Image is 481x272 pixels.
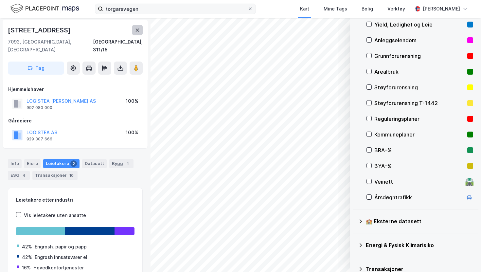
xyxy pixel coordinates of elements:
div: [GEOGRAPHIC_DATA], 311/15 [93,38,143,54]
div: 10 [68,172,75,179]
input: Søk på adresse, matrikkel, gårdeiere, leietakere eller personer [103,4,248,14]
div: BRA–% [374,146,465,154]
div: Hovedkontortjenester [33,264,84,272]
div: 7093, [GEOGRAPHIC_DATA], [GEOGRAPHIC_DATA] [8,38,93,54]
div: Vis leietakere uten ansatte [24,211,86,219]
div: 2 [70,160,77,167]
div: 100% [126,129,138,136]
img: logo.f888ab2527a4732fd821a326f86c7f29.svg [10,3,79,14]
div: Støyforurensning T-1442 [374,99,465,107]
div: Bolig [362,5,373,13]
div: 929 307 666 [27,136,52,142]
div: ESG [8,171,30,180]
div: [STREET_ADDRESS] [8,25,72,35]
div: 100% [126,97,138,105]
div: 4 [21,172,27,179]
div: Verktøy [387,5,405,13]
div: Bygg [109,159,134,168]
div: Kommuneplaner [374,131,465,138]
div: 16% [22,264,31,272]
div: Eiere [24,159,41,168]
div: Yield, Ledighet og Leie [374,21,465,28]
div: Energi & Fysisk Klimarisiko [366,241,473,249]
div: 1 [124,160,131,167]
div: Engrosh. papir og papp [35,243,87,251]
div: Engrosh innsatsvarer el. [35,253,89,261]
div: Info [8,159,22,168]
div: Støyforurensning [374,83,465,91]
div: Mine Tags [324,5,347,13]
div: 🏫 Eksterne datasett [366,217,473,225]
div: Datasett [82,159,107,168]
div: Årsdøgntrafikk [374,193,463,201]
div: Veinett [374,178,463,186]
div: 992 080 000 [27,105,52,110]
div: Reguleringsplaner [374,115,465,123]
div: 42% [22,243,32,251]
div: [PERSON_NAME] [423,5,460,13]
div: Hjemmelshaver [8,85,142,93]
div: Gårdeiere [8,117,142,125]
div: Leietakere etter industri [16,196,134,204]
div: Kart [300,5,309,13]
div: Kontrollprogram for chat [448,241,481,272]
iframe: Chat Widget [448,241,481,272]
div: 🛣️ [465,177,474,186]
div: Leietakere [43,159,80,168]
div: Arealbruk [374,68,465,76]
div: Grunnforurensning [374,52,465,60]
div: Anleggseiendom [374,36,465,44]
button: Tag [8,62,64,75]
div: BYA–% [374,162,465,170]
div: 42% [22,253,32,261]
div: Transaksjoner [32,171,78,180]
